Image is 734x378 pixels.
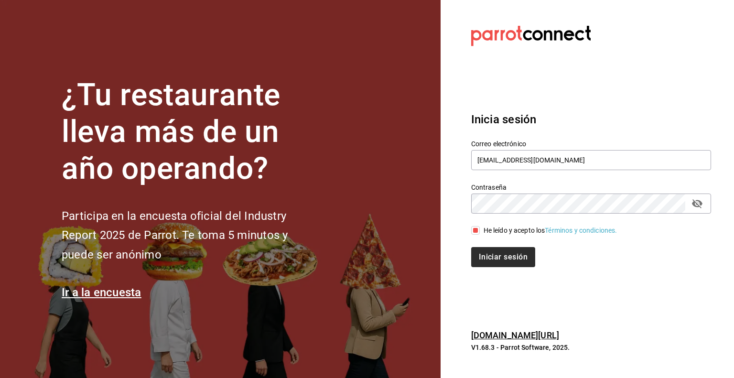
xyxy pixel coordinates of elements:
[689,195,705,212] button: passwordField
[471,184,711,191] label: Contraseña
[62,77,320,187] h1: ¿Tu restaurante lleva más de un año operando?
[471,343,711,352] p: V1.68.3 - Parrot Software, 2025.
[62,206,320,265] h2: Participa en la encuesta oficial del Industry Report 2025 de Parrot. Te toma 5 minutos y puede se...
[471,111,711,128] h3: Inicia sesión
[471,150,711,170] input: Ingresa tu correo electrónico
[471,330,559,340] a: [DOMAIN_NAME][URL]
[484,226,617,236] div: He leído y acepto los
[62,286,141,299] a: Ir a la encuesta
[545,227,617,234] a: Términos y condiciones.
[471,140,711,147] label: Correo electrónico
[471,247,535,267] button: Iniciar sesión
